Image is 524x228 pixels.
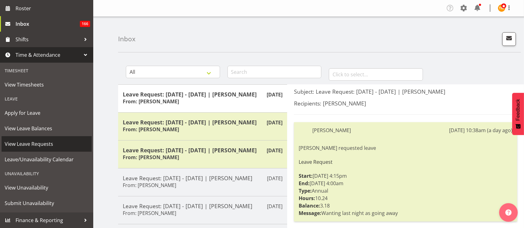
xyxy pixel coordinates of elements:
[2,136,92,152] a: View Leave Requests
[2,152,92,167] a: Leave/Unavailability Calendar
[123,175,283,181] h5: Leave Request: [DATE] - [DATE] | [PERSON_NAME]
[2,105,92,121] a: Apply for Leave
[267,119,283,126] p: [DATE]
[2,180,92,195] a: View Unavailability
[123,126,179,132] h6: From: [PERSON_NAME]
[5,183,89,192] span: View Unavailability
[312,127,351,134] div: [PERSON_NAME]
[5,80,89,89] span: View Timesheets
[16,35,81,44] span: Shifts
[515,99,521,121] span: Feedback
[299,143,513,218] div: [PERSON_NAME] requested leave [DATE] 4:15pm [DATE] 4:00am Annual 10.24 3.18 Wanting last night as...
[80,21,90,27] span: 166
[294,100,517,107] h5: Recipients: [PERSON_NAME]
[5,155,89,164] span: Leave/Unavailability Calendar
[123,182,176,188] h6: From: [PERSON_NAME]
[498,4,505,12] img: tim-magness10922.jpg
[123,154,179,160] h6: From: [PERSON_NAME]
[2,64,92,77] div: Timesheet
[505,209,512,216] img: help-xxl-2.png
[294,88,517,95] h5: Subject: Leave Request: [DATE] - [DATE] | [PERSON_NAME]
[299,159,513,165] h6: Leave Request
[512,93,524,135] button: Feedback - Show survey
[16,4,90,13] span: Roster
[2,195,92,211] a: Submit Unavailability
[2,92,92,105] div: Leave
[2,121,92,136] a: View Leave Balances
[123,147,283,154] h5: Leave Request: [DATE] - [DATE] | [PERSON_NAME]
[299,172,313,179] strong: Start:
[5,124,89,133] span: View Leave Balances
[16,19,80,29] span: Inbox
[16,216,81,225] span: Finance & Reporting
[5,108,89,118] span: Apply for Leave
[123,98,179,105] h6: From: [PERSON_NAME]
[299,195,315,202] strong: Hours:
[2,77,92,92] a: View Timesheets
[123,91,283,98] h5: Leave Request: [DATE] - [DATE] | [PERSON_NAME]
[267,203,283,210] p: [DATE]
[2,167,92,180] div: Unavailability
[449,127,513,134] div: [DATE] 10:38am (a day ago)
[228,66,322,78] input: Search
[299,125,309,135] img: andrew-crawford10983.jpg
[123,119,283,126] h5: Leave Request: [DATE] - [DATE] | [PERSON_NAME]
[267,147,283,154] p: [DATE]
[329,68,423,81] input: Click to select...
[267,175,283,182] p: [DATE]
[123,210,176,216] h6: From: [PERSON_NAME]
[5,199,89,208] span: Submit Unavailability
[299,210,321,217] strong: Message:
[299,180,310,187] strong: End:
[267,91,283,98] p: [DATE]
[5,139,89,149] span: View Leave Requests
[123,203,283,209] h5: Leave Request: [DATE] - [DATE] | [PERSON_NAME]
[299,202,320,209] strong: Balance:
[16,50,81,60] span: Time & Attendance
[118,35,136,42] h4: Inbox
[299,187,312,194] strong: Type:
